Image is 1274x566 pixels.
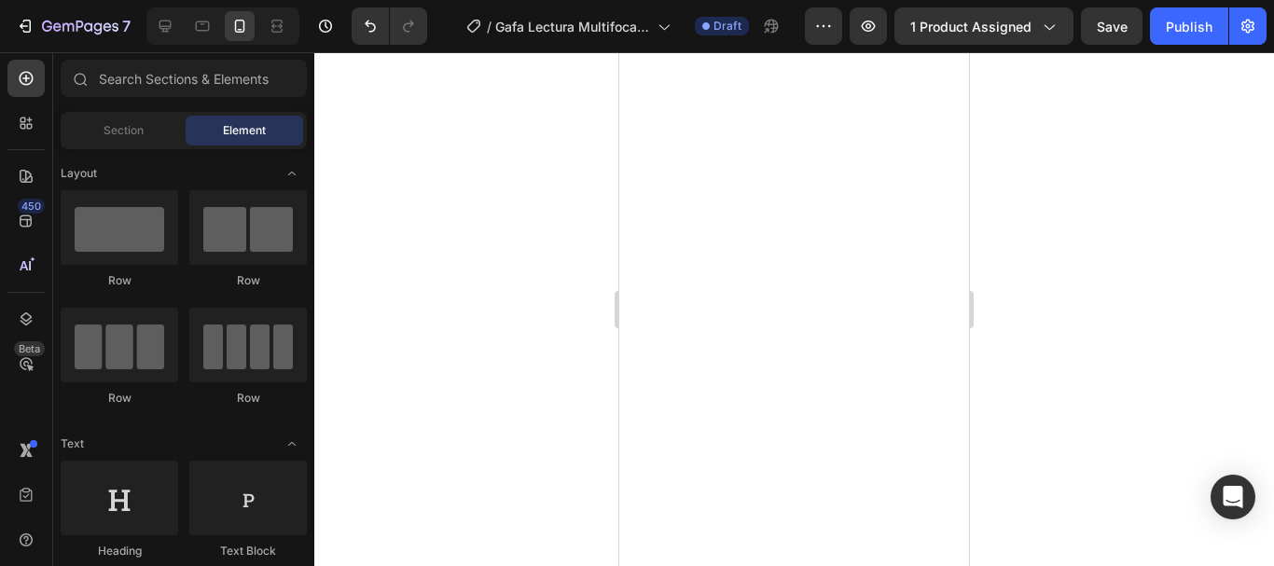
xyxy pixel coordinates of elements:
[104,122,144,139] span: Section
[910,17,1032,36] span: 1 product assigned
[189,543,307,559] div: Text Block
[14,341,45,356] div: Beta
[61,543,178,559] div: Heading
[277,159,307,188] span: Toggle open
[189,390,307,407] div: Row
[18,199,45,214] div: 450
[61,272,178,289] div: Row
[1150,7,1228,45] button: Publish
[1097,19,1128,35] span: Save
[1166,17,1212,36] div: Publish
[352,7,427,45] div: Undo/Redo
[189,272,307,289] div: Row
[7,7,139,45] button: 7
[277,429,307,459] span: Toggle open
[223,122,266,139] span: Element
[1081,7,1142,45] button: Save
[61,165,97,182] span: Layout
[61,435,84,452] span: Text
[619,52,969,566] iframe: Design area
[487,17,492,36] span: /
[894,7,1073,45] button: 1 product assigned
[495,17,650,36] span: Gafa Lectura Multifocales
[61,60,307,97] input: Search Sections & Elements
[1211,475,1255,519] div: Open Intercom Messenger
[61,390,178,407] div: Row
[713,18,741,35] span: Draft
[122,15,131,37] p: 7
